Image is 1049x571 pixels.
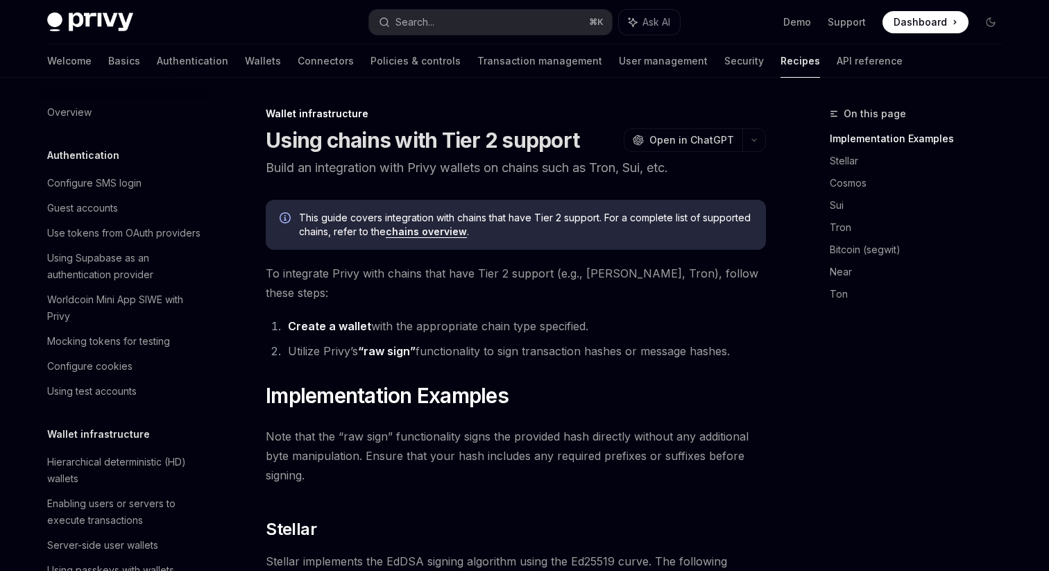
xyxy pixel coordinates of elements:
div: Mocking tokens for testing [47,333,170,350]
a: Policies & controls [370,44,461,78]
a: Server-side user wallets [36,533,214,558]
button: Ask AI [619,10,680,35]
a: Implementation Examples [830,128,1013,150]
a: Welcome [47,44,92,78]
a: Configure cookies [36,354,214,379]
span: Ask AI [642,15,670,29]
a: Stellar [830,150,1013,172]
a: Tron [830,216,1013,239]
a: Configure SMS login [36,171,214,196]
a: Using test accounts [36,379,214,404]
a: chains overview [386,225,467,238]
button: Search...⌘K [369,10,612,35]
li: with the appropriate chain type specified. [284,316,766,336]
a: Transaction management [477,44,602,78]
a: Authentication [157,44,228,78]
a: Overview [36,100,214,125]
li: Utilize Privy’s functionality to sign transaction hashes or message hashes. [284,341,766,361]
div: Using Supabase as an authentication provider [47,250,205,283]
span: To integrate Privy with chains that have Tier 2 support (e.g., [PERSON_NAME], Tron), follow these... [266,264,766,302]
button: Open in ChatGPT [624,128,742,152]
span: Open in ChatGPT [649,133,734,147]
a: Cosmos [830,172,1013,194]
div: Wallet infrastructure [266,107,766,121]
span: Note that the “raw sign” functionality signs the provided hash directly without any additional by... [266,427,766,485]
a: Use tokens from OAuth providers [36,221,214,246]
a: Ton [830,283,1013,305]
div: Worldcoin Mini App SIWE with Privy [47,291,205,325]
p: Build an integration with Privy wallets on chains such as Tron, Sui, etc. [266,158,766,178]
a: “raw sign” [358,344,416,359]
span: Stellar [266,518,316,540]
a: Bitcoin (segwit) [830,239,1013,261]
span: Dashboard [894,15,947,29]
a: API reference [837,44,903,78]
a: Hierarchical deterministic (HD) wallets [36,450,214,491]
div: Server-side user wallets [47,537,158,554]
h5: Wallet infrastructure [47,426,150,443]
a: Sui [830,194,1013,216]
div: Use tokens from OAuth providers [47,225,201,241]
h5: Authentication [47,147,119,164]
button: Toggle dark mode [980,11,1002,33]
a: User management [619,44,708,78]
span: Implementation Examples [266,383,509,408]
div: Overview [47,104,92,121]
span: This guide covers integration with chains that have Tier 2 support. For a complete list of suppor... [299,211,752,239]
div: Using test accounts [47,383,137,400]
a: Basics [108,44,140,78]
div: Configure SMS login [47,175,142,191]
a: Wallets [245,44,281,78]
a: Dashboard [882,11,969,33]
div: Search... [395,14,434,31]
a: Create a wallet [288,319,371,334]
a: Support [828,15,866,29]
a: Near [830,261,1013,283]
a: Recipes [781,44,820,78]
a: Enabling users or servers to execute transactions [36,491,214,533]
div: Guest accounts [47,200,118,216]
div: Hierarchical deterministic (HD) wallets [47,454,205,487]
img: dark logo [47,12,133,32]
a: Demo [783,15,811,29]
a: Guest accounts [36,196,214,221]
a: Mocking tokens for testing [36,329,214,354]
span: ⌘ K [589,17,604,28]
span: On this page [844,105,906,122]
a: Using Supabase as an authentication provider [36,246,214,287]
a: Worldcoin Mini App SIWE with Privy [36,287,214,329]
div: Enabling users or servers to execute transactions [47,495,205,529]
div: Configure cookies [47,358,133,375]
svg: Info [280,212,293,226]
a: Security [724,44,764,78]
h1: Using chains with Tier 2 support [266,128,579,153]
a: Connectors [298,44,354,78]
